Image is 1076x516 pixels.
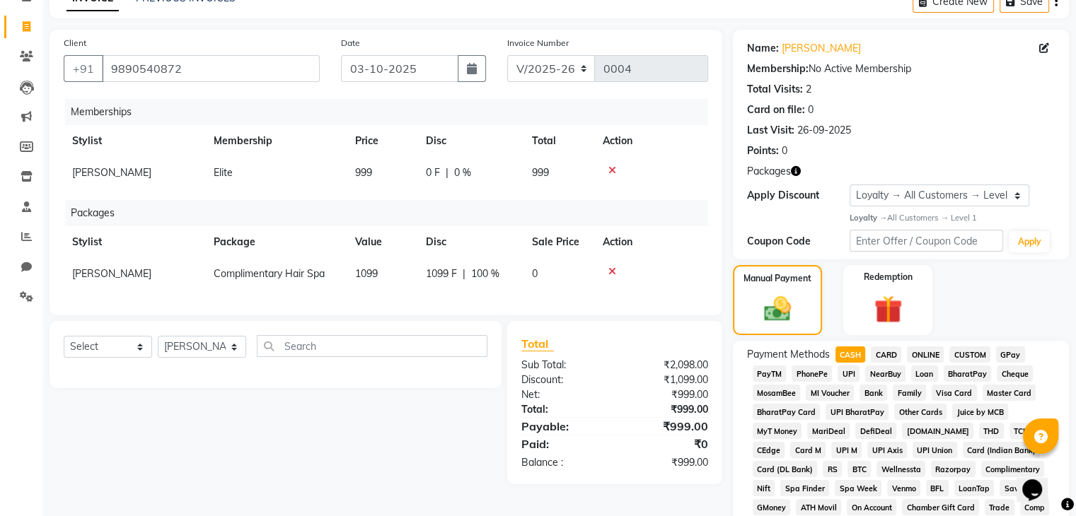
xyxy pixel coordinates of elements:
[823,461,842,477] span: RS
[347,226,417,258] th: Value
[214,267,325,280] span: Complimentary Hair Spa
[931,461,976,477] span: Razorpay
[102,55,320,82] input: Search by Name/Mobile/Email/Code
[747,234,850,249] div: Coupon Code
[887,480,920,496] span: Venmo
[952,404,1008,420] span: Juice by MCB
[835,346,866,363] span: CASH
[594,125,708,157] th: Action
[523,226,594,258] th: Sale Price
[615,387,719,402] div: ₹999.00
[867,442,907,458] span: UPI Axis
[865,292,911,327] img: _gift.svg
[753,480,775,496] span: Nift
[64,37,86,49] label: Client
[850,213,887,223] strong: Loyalty →
[806,82,811,97] div: 2
[747,123,794,138] div: Last Visit:
[893,385,926,401] span: Family
[615,402,719,417] div: ₹999.00
[511,358,615,373] div: Sub Total:
[463,266,465,281] span: |
[949,346,990,363] span: CUSTOM
[792,365,832,382] span: PhonePe
[753,365,787,382] span: PayTM
[355,267,378,280] span: 1099
[848,461,871,477] span: BTC
[871,346,901,363] span: CARD
[954,480,995,496] span: LoanTap
[214,166,233,179] span: Elite
[907,346,944,363] span: ONLINE
[756,293,799,324] img: _cash.svg
[747,41,779,56] div: Name:
[926,480,949,496] span: BFL
[355,166,372,179] span: 999
[744,272,811,285] label: Manual Payment
[747,82,803,97] div: Total Visits:
[877,461,925,477] span: Wellnessta
[511,387,615,402] div: Net:
[753,499,791,515] span: GMoney
[523,125,594,157] th: Total
[753,423,802,439] span: MyT Money
[615,358,719,373] div: ₹2,098.00
[782,143,787,158] div: 0
[426,165,440,180] span: 0 F
[511,402,615,417] div: Total:
[864,271,913,283] label: Redemption
[831,442,862,458] span: UPI M
[902,499,979,515] span: Chamber Gift Card
[747,102,805,117] div: Card on file:
[532,166,549,179] span: 999
[511,435,615,452] div: Paid:
[446,165,449,180] span: |
[205,226,347,258] th: Package
[747,347,830,362] span: Payment Methods
[753,442,785,458] span: CEdge
[913,442,957,458] span: UPI Union
[865,365,906,382] span: NearBuy
[753,385,801,401] span: MosamBee
[615,435,719,452] div: ₹0
[807,423,850,439] span: MariDeal
[507,37,569,49] label: Invoice Number
[838,365,860,382] span: UPI
[532,267,538,280] span: 0
[257,335,487,357] input: Search
[64,55,103,82] button: +91
[594,226,708,258] th: Action
[996,346,1025,363] span: GPay
[72,267,151,280] span: [PERSON_NAME]
[963,442,1041,458] span: Card (Indian Bank)
[850,230,1004,252] input: Enter Offer / Coupon Code
[1000,480,1035,496] span: SaveIN
[911,365,938,382] span: Loan
[826,404,889,420] span: UPI BharatPay
[983,385,1036,401] span: Master Card
[65,200,719,226] div: Packages
[902,423,973,439] span: [DOMAIN_NAME]
[1020,499,1050,515] span: Comp
[747,61,1055,76] div: No Active Membership
[511,373,615,387] div: Discount:
[753,461,818,477] span: Card (DL Bank)
[747,164,791,179] span: Packages
[1017,459,1062,502] iframe: chat widget
[782,41,861,56] a: [PERSON_NAME]
[894,404,947,420] span: Other Cards
[747,61,809,76] div: Membership:
[511,455,615,470] div: Balance :
[205,125,347,157] th: Membership
[747,188,850,203] div: Apply Discount
[64,125,205,157] th: Stylist
[511,418,615,435] div: Payable:
[850,212,1055,224] div: All Customers → Level 1
[808,102,814,117] div: 0
[806,385,854,401] span: MI Voucher
[997,365,1033,382] span: Cheque
[454,165,471,180] span: 0 %
[417,125,523,157] th: Disc
[747,143,779,158] div: Points:
[341,37,360,49] label: Date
